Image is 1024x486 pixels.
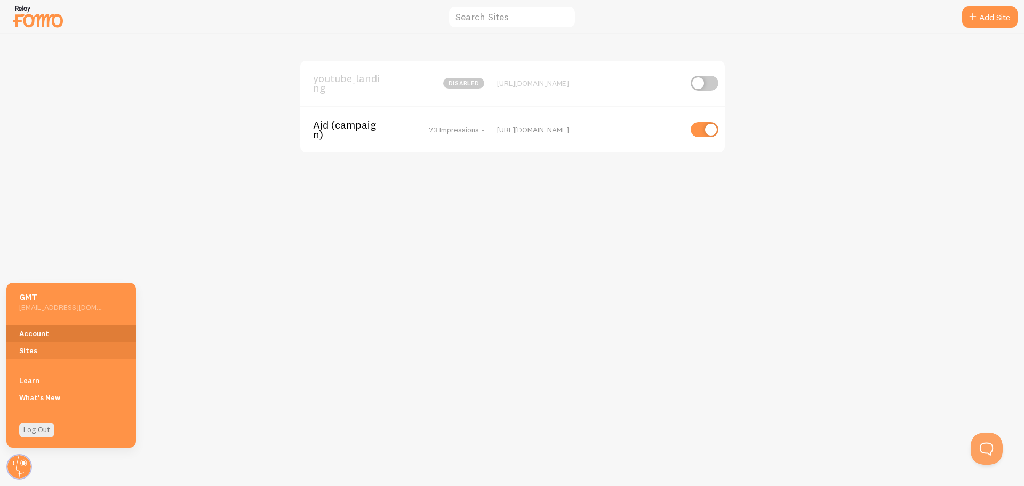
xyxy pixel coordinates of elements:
[971,433,1003,465] iframe: Help Scout Beacon - Open
[6,372,136,389] a: Learn
[11,3,65,30] img: fomo-relay-logo-orange.svg
[19,302,102,312] h5: [EMAIL_ADDRESS][DOMAIN_NAME]
[313,74,399,93] span: youtube_landing
[497,125,681,134] div: [URL][DOMAIN_NAME]
[6,389,136,406] a: What's New
[313,120,399,140] span: Ajd (campaign)
[19,423,54,437] a: Log Out
[497,78,681,88] div: [URL][DOMAIN_NAME]
[6,342,136,359] a: Sites
[19,291,102,302] h5: GMT
[429,125,484,134] span: 73 Impressions -
[443,78,484,89] span: disabled
[6,325,136,342] a: Account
